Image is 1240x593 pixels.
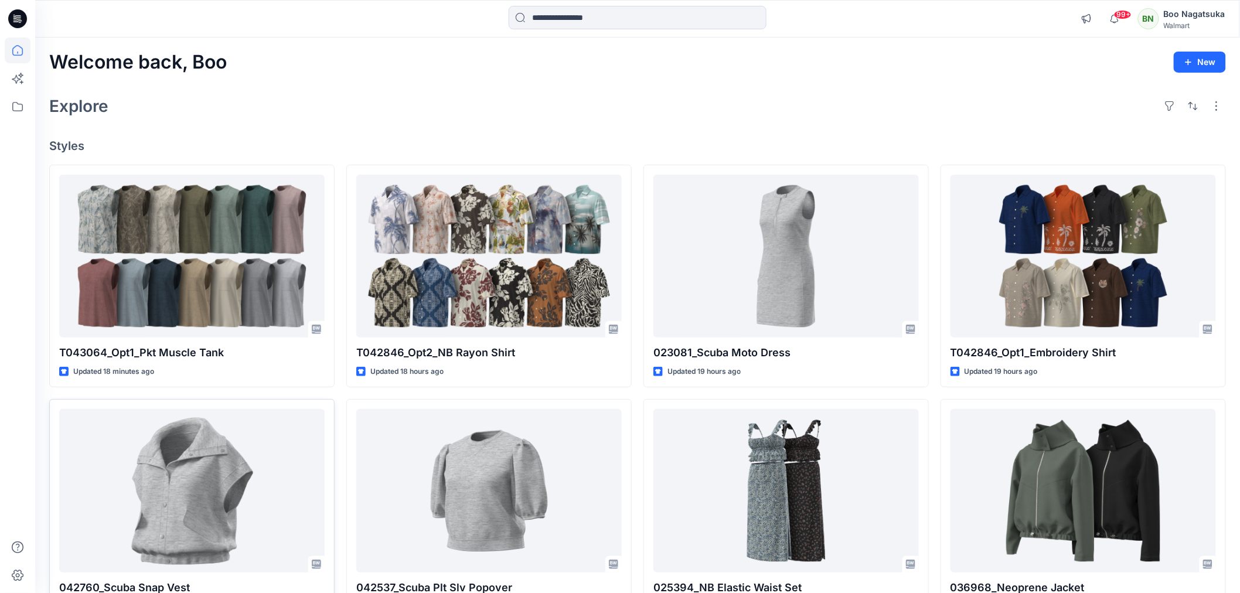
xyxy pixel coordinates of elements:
a: T042846_Opt2_NB Rayon Shirt [356,175,622,338]
div: BN [1138,8,1159,29]
p: Updated 18 hours ago [370,366,444,378]
span: 99+ [1114,10,1132,19]
a: 042537_Scuba Plt Slv Popover [356,409,622,572]
p: Updated 19 hours ago [965,366,1038,378]
p: Updated 18 minutes ago [73,366,154,378]
a: 023081_Scuba Moto Dress [653,175,919,338]
p: T043064_Opt1_Pkt Muscle Tank [59,345,325,361]
h2: Welcome back, Boo [49,52,227,73]
div: Boo Nagatsuka [1164,7,1225,21]
h2: Explore [49,97,108,115]
a: 025394_NB Elastic Waist Set [653,409,919,572]
a: 036968_Neoprene Jacket [951,409,1216,572]
p: Updated 19 hours ago [667,366,741,378]
a: 042760_Scuba Snap Vest [59,409,325,572]
button: New [1174,52,1226,73]
p: T042846_Opt1_Embroidery Shirt [951,345,1216,361]
p: T042846_Opt2_NB Rayon Shirt [356,345,622,361]
a: T043064_Opt1_Pkt Muscle Tank [59,175,325,338]
h4: Styles [49,139,1226,153]
p: 023081_Scuba Moto Dress [653,345,919,361]
div: Walmart [1164,21,1225,30]
a: T042846_Opt1_Embroidery Shirt [951,175,1216,338]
